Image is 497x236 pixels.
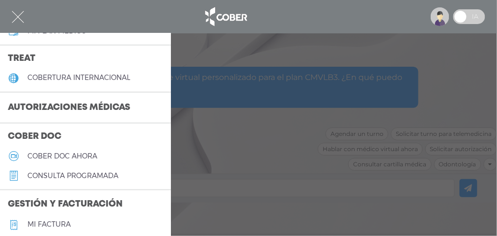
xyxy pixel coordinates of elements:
[28,152,97,160] h5: Cober doc ahora
[200,5,251,28] img: logo_cober_home-white.png
[431,7,449,26] img: profile-placeholder.svg
[28,220,71,229] h5: Mi factura
[12,11,24,23] img: Cober_menu-close-white.svg
[28,74,130,82] h5: cobertura internacional
[28,27,86,35] h5: Mi plan médico
[28,172,118,180] h5: consulta programada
